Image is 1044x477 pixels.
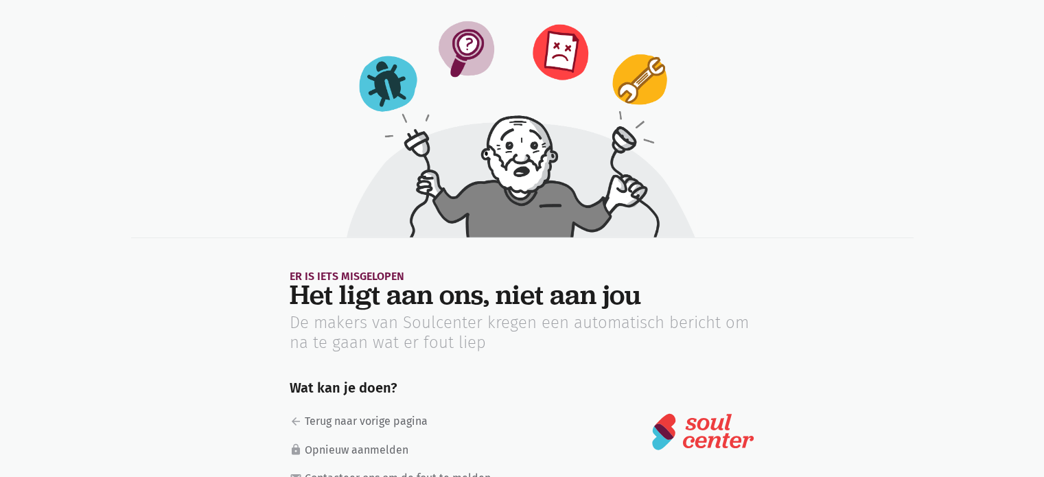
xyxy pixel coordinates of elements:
[290,412,504,430] a: arrow_backTerug naar vorige pagina
[290,443,302,456] i: lock
[290,271,754,281] div: Er is iets misgelopen
[290,415,302,428] i: arrow_back
[290,441,504,459] a: lockOpnieuw aanmelden
[651,412,754,451] img: logo-soulcenter-full.svg
[290,313,754,353] p: De makers van Soulcenter kregen een automatisch bericht om na te gaan wat er fout liep
[290,369,754,396] h5: Wat kan je doen?
[290,281,754,307] h1: Het ligt aan ons, niet aan jou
